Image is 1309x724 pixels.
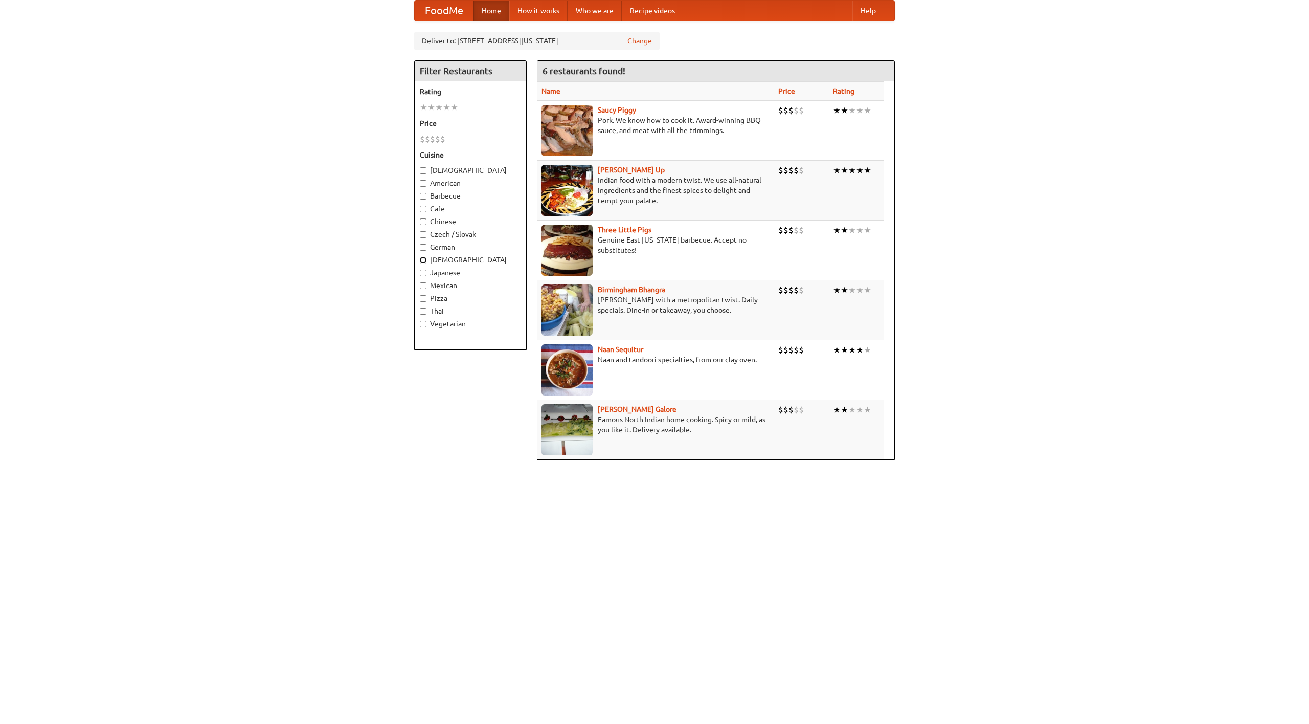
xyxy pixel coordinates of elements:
[420,180,426,187] input: American
[420,257,426,264] input: [DEMOGRAPHIC_DATA]
[841,105,848,116] li: ★
[783,284,788,296] li: $
[541,165,593,216] img: curryup.jpg
[833,344,841,356] li: ★
[420,167,426,174] input: [DEMOGRAPHIC_DATA]
[598,106,636,114] a: Saucy Piggy
[848,404,856,415] li: ★
[420,255,521,265] label: [DEMOGRAPHIC_DATA]
[420,206,426,212] input: Cafe
[541,87,560,95] a: Name
[841,344,848,356] li: ★
[841,225,848,236] li: ★
[420,229,521,239] label: Czech / Slovak
[783,344,788,356] li: $
[509,1,568,21] a: How it works
[833,225,841,236] li: ★
[541,225,593,276] img: littlepigs.jpg
[440,134,445,145] li: $
[420,165,521,175] label: [DEMOGRAPHIC_DATA]
[598,405,676,413] a: [PERSON_NAME] Galore
[473,1,509,21] a: Home
[420,204,521,214] label: Cafe
[420,118,521,128] h5: Price
[450,102,458,113] li: ★
[794,404,799,415] li: $
[783,105,788,116] li: $
[833,87,854,95] a: Rating
[420,280,521,291] label: Mexican
[778,225,783,236] li: $
[435,102,443,113] li: ★
[541,295,770,315] p: [PERSON_NAME] with a metropolitan twist. Daily specials. Dine-in or takeaway, you choose.
[627,36,652,46] a: Change
[543,66,625,76] ng-pluralize: 6 restaurants found!
[778,105,783,116] li: $
[420,244,426,251] input: German
[799,344,804,356] li: $
[856,344,864,356] li: ★
[833,284,841,296] li: ★
[598,286,665,294] a: Birmingham Bhangra
[541,284,593,336] img: bhangra.jpg
[420,321,426,327] input: Vegetarian
[430,134,435,145] li: $
[864,105,871,116] li: ★
[794,165,799,176] li: $
[420,178,521,188] label: American
[788,404,794,415] li: $
[541,105,593,156] img: saucy.jpg
[799,225,804,236] li: $
[598,345,643,354] a: Naan Sequitur
[788,105,794,116] li: $
[415,61,526,81] h4: Filter Restaurants
[833,165,841,176] li: ★
[420,134,425,145] li: $
[864,284,871,296] li: ★
[788,284,794,296] li: $
[420,193,426,200] input: Barbecue
[420,282,426,289] input: Mexican
[541,355,770,365] p: Naan and tandoori specialties, from our clay oven.
[420,268,521,278] label: Japanese
[841,165,848,176] li: ★
[778,404,783,415] li: $
[443,102,450,113] li: ★
[598,226,651,234] a: Three Little Pigs
[420,319,521,329] label: Vegetarian
[833,404,841,415] li: ★
[598,166,665,174] b: [PERSON_NAME] Up
[778,165,783,176] li: $
[420,242,521,252] label: German
[852,1,884,21] a: Help
[568,1,622,21] a: Who we are
[420,293,521,303] label: Pizza
[794,225,799,236] li: $
[856,404,864,415] li: ★
[420,150,521,160] h5: Cuisine
[856,105,864,116] li: ★
[420,295,426,302] input: Pizza
[864,404,871,415] li: ★
[794,284,799,296] li: $
[541,235,770,255] p: Genuine East [US_STATE] barbecue. Accept no substitutes!
[864,165,871,176] li: ★
[420,308,426,315] input: Thai
[794,344,799,356] li: $
[783,225,788,236] li: $
[841,284,848,296] li: ★
[788,344,794,356] li: $
[778,344,783,356] li: $
[783,165,788,176] li: $
[864,344,871,356] li: ★
[425,134,430,145] li: $
[541,404,593,455] img: currygalore.jpg
[856,284,864,296] li: ★
[778,284,783,296] li: $
[415,1,473,21] a: FoodMe
[848,344,856,356] li: ★
[541,344,593,396] img: naansequitur.jpg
